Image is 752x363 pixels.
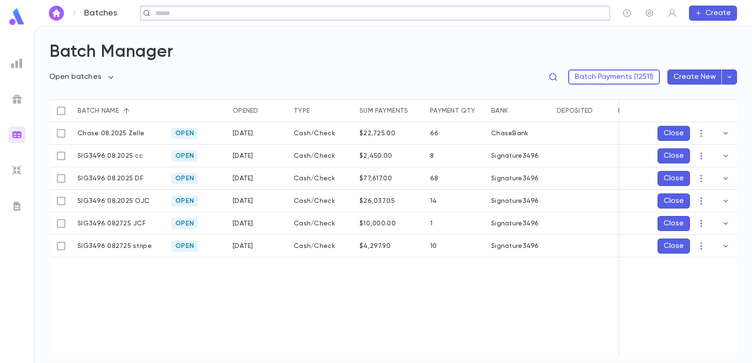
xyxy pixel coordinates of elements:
div: Opened [228,100,289,122]
div: 14 [430,197,437,205]
div: Batch name [78,100,119,122]
img: logo [8,8,26,26]
img: reports_grey.c525e4749d1bce6a11f5fe2a8de1b229.svg [11,58,23,69]
img: campaigns_grey.99e729a5f7ee94e3726e6486bddda8f1.svg [11,93,23,105]
div: Cash/Check [289,190,355,212]
div: ChaseBank [491,130,529,137]
div: Sum payments [355,100,425,122]
p: SIG3496 082725 JCF [78,220,146,227]
div: Signature3496 [491,242,539,250]
button: Close [658,216,690,231]
span: Open [172,130,198,137]
h2: Batch Manager [49,42,737,62]
div: $22,725.00 [360,130,395,137]
div: Bank [491,100,508,122]
div: Signature3496 [491,197,539,205]
div: Type [289,100,355,122]
div: $2,450.00 [360,152,392,160]
p: Batches [84,8,117,18]
span: Open [172,220,198,227]
div: 8 [430,152,434,160]
button: Batch Payments (12511) [568,70,660,85]
div: Payment qty [430,100,475,122]
p: SIG3496 08.2025 DF [78,175,143,182]
div: Bank [486,100,552,122]
p: SIG3496 08.2025 OJC [78,197,149,205]
button: Sort [119,103,134,118]
button: Create [689,6,737,21]
div: Open batches [49,70,117,85]
button: Close [658,126,690,141]
div: Sum payments [360,100,408,122]
div: Cash/Check [289,122,355,145]
div: Signature3496 [491,220,539,227]
img: batches_gradient.0a22e14384a92aa4cd678275c0c39cc4.svg [11,129,23,140]
img: letters_grey.7941b92b52307dd3b8a917253454ce1c.svg [11,201,23,212]
div: Recorded [618,100,654,122]
div: Cash/Check [289,212,355,235]
span: Open batches [49,73,102,81]
button: Create New [667,70,722,85]
div: Type [294,100,310,122]
div: 7/31/2025 [233,152,253,160]
div: 1 [430,220,432,227]
div: $10,000.00 [360,220,396,227]
div: 8/26/2025 [233,220,253,227]
span: Open [172,175,198,182]
img: imports_grey.530a8a0e642e233f2baf0ef88e8c9fcb.svg [11,165,23,176]
div: 8/1/2025 [233,175,253,182]
p: SIG3496 08.2025 cc [78,152,143,160]
div: Opened [233,100,258,122]
p: SIG3496 082725 stripe [78,242,152,250]
div: Deposited [557,100,593,122]
div: Cash/Check [289,167,355,190]
div: $4,297.90 [360,242,391,250]
div: Deposited [552,100,613,122]
span: Open [172,242,198,250]
div: 8/26/2025 [233,242,253,250]
div: Cash/Check [289,235,355,257]
div: 68 [430,175,439,182]
div: 8/1/2025 [233,130,253,137]
div: 10 [430,242,437,250]
div: $26,037.05 [360,197,395,205]
span: Open [172,152,198,160]
div: Signature3496 [491,175,539,182]
button: Close [658,148,690,163]
button: Close [658,171,690,186]
div: Signature3496 [491,152,539,160]
div: Recorded [613,100,674,122]
span: Open [172,197,198,205]
img: home_white.a664292cf8c1dea59945f0da9f25487c.svg [51,9,62,17]
div: Cash/Check [289,145,355,167]
div: Batch name [73,100,167,122]
div: 8/1/2025 [233,197,253,205]
button: Close [658,239,690,254]
div: 66 [430,130,439,137]
p: Chase 08.2025 Zelle [78,130,144,137]
button: Close [658,193,690,209]
div: Payment qty [425,100,486,122]
div: $77,617.00 [360,175,392,182]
